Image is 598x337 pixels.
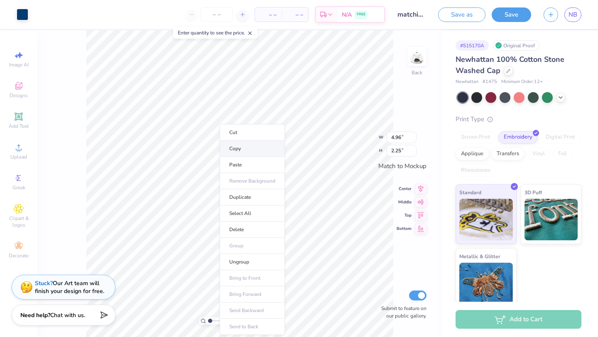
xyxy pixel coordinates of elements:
[501,78,543,85] span: Minimum Order: 12 +
[220,157,285,173] li: Paste
[456,115,581,124] div: Print Type
[483,78,497,85] span: # 1475
[456,54,564,76] span: Newhattan 100% Cotton Stone Washed Cap
[412,69,422,76] div: Back
[397,199,412,205] span: Middle
[456,40,489,51] div: # 515170A
[35,279,53,287] strong: Stuck?
[377,305,426,320] label: Submit to feature on our public gallery.
[456,131,496,144] div: Screen Print
[50,311,85,319] span: Chat with us.
[9,61,29,68] span: Image AI
[20,311,50,319] strong: Need help?
[201,7,233,22] input: – –
[260,10,277,19] span: – –
[498,131,538,144] div: Embroidery
[220,189,285,205] li: Duplicate
[220,254,285,270] li: Ungroup
[173,27,257,39] div: Enter quantity to see the price.
[220,205,285,222] li: Select All
[459,188,481,197] span: Standard
[527,148,550,160] div: Vinyl
[4,215,33,228] span: Clipart & logos
[456,78,478,85] span: Newhattan
[456,164,496,177] div: Rhinestones
[456,148,489,160] div: Applique
[491,148,524,160] div: Transfers
[220,141,285,157] li: Copy
[553,148,572,160] div: Foil
[459,252,500,261] span: Metallic & Glitter
[569,10,577,20] span: NB
[524,188,542,197] span: 3D Puff
[12,184,25,191] span: Greek
[397,186,412,192] span: Center
[397,226,412,232] span: Bottom
[459,263,513,304] img: Metallic & Glitter
[287,10,303,19] span: – –
[9,252,29,259] span: Decorate
[9,123,29,129] span: Add Text
[357,12,365,17] span: FREE
[524,199,578,240] img: 3D Puff
[492,7,531,22] button: Save
[220,124,285,141] li: Cut
[493,40,539,51] div: Original Proof
[564,7,581,22] a: NB
[409,48,425,65] img: Back
[459,199,513,240] img: Standard
[438,7,485,22] button: Save as
[35,279,104,295] div: Our Art team will finish your design for free.
[220,222,285,238] li: Delete
[540,131,581,144] div: Digital Print
[391,6,432,23] input: Untitled Design
[10,92,28,99] span: Designs
[10,154,27,160] span: Upload
[397,212,412,218] span: Top
[342,10,352,19] span: N/A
